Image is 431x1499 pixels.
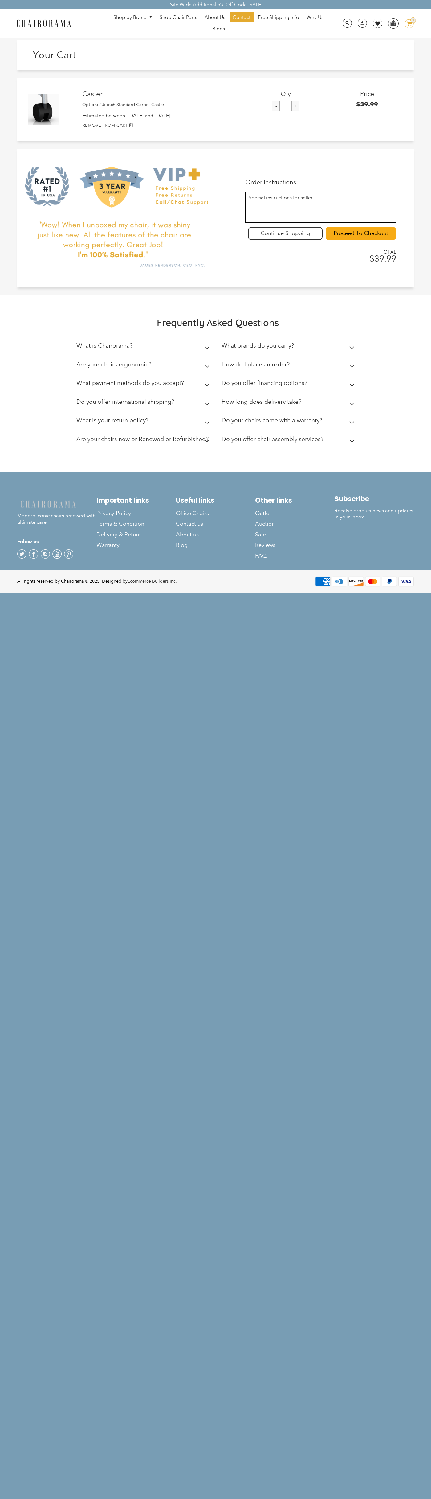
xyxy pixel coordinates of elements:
h2: Do you offer financing options? [222,379,307,386]
h2: Do your chairs come with a warranty? [222,417,322,424]
a: Warranty [96,540,176,550]
p: Modern iconic chairs renewed with ultimate care. [17,499,96,526]
span: About Us [205,14,225,21]
h2: How do I place an order? [222,361,290,368]
img: chairorama [17,499,79,510]
span: Why Us [307,14,323,21]
input: - [272,101,280,111]
h3: Qty [245,90,326,97]
h2: Important links [96,496,176,505]
span: Contact [233,14,250,21]
a: Why Us [303,12,327,22]
h2: Other links [255,496,334,505]
span: $39.99 [369,254,396,264]
a: About us [176,529,255,540]
input: Proceed To Checkout [326,227,396,240]
summary: Do you offer financing options? [222,375,357,394]
p: Order Instructions: [245,178,396,186]
h2: Useful links [176,496,255,505]
span: FAQ [255,552,267,560]
a: Free Shipping Info [255,12,302,22]
span: Privacy Policy [96,510,131,517]
a: Auction [255,518,334,529]
a: Terms & Condition [96,518,176,529]
a: About Us [201,12,228,22]
span: Outlet [255,510,271,517]
a: Blog [176,540,255,550]
summary: What payment methods do you accept? [76,375,212,394]
span: Estimated between: [DATE] and [DATE] [82,113,170,118]
h2: Are your chairs new or Renewed or Refurbished? [76,436,209,443]
h2: Are your chairs ergonomic? [76,361,151,368]
span: Warranty [96,542,120,549]
a: Ecommerce Builders Inc. [128,578,177,584]
small: REMOVE FROM CART [82,122,128,128]
span: Contact us [176,520,203,527]
h2: What brands do you carry? [222,342,294,349]
h2: Do you offer international shipping? [76,398,174,405]
h2: How long does delivery take? [222,398,301,405]
span: Blogs [212,26,225,32]
a: Sale [255,529,334,540]
a: Blogs [209,24,228,34]
span: Shop Chair Parts [160,14,197,21]
div: Continue Shopping [248,227,323,240]
a: Caster [82,90,245,98]
p: Receive product news and updates in your inbox [335,508,414,521]
summary: How do I place an order? [222,357,357,375]
a: 1 [400,19,414,28]
h1: Your Cart [33,49,124,61]
summary: What is your return policy? [76,412,212,431]
div: All rights reserved by Chairorama © 2025. Designed by [17,578,177,584]
a: Outlet [255,508,334,518]
span: Free Shipping Info [258,14,299,21]
span: Blog [176,542,188,549]
a: Contact [230,12,254,22]
div: 1 [410,17,416,23]
img: Caster - 2.5-inch Standard Carpet Caster [28,94,59,125]
span: $39.99 [356,101,378,108]
span: About us [176,531,199,538]
h3: Price [326,90,408,97]
a: REMOVE FROM CART [82,122,408,129]
h2: Do you offer chair assembly services? [222,436,323,443]
img: chairorama [13,19,75,29]
h2: What is your return policy? [76,417,148,424]
small: Option: 2.5-inch Standard Carpet Caster [82,102,164,107]
img: WhatsApp_Image_2024-07-12_at_16.23.01.webp [388,19,398,28]
a: Office Chairs [176,508,255,518]
h4: Folow us [17,538,96,545]
a: FAQ [255,551,334,561]
nav: DesktopNavigation [101,12,336,35]
a: Contact us [176,518,255,529]
summary: Do you offer chair assembly services? [222,431,357,450]
summary: What brands do you carry? [222,338,357,357]
span: Delivery & Return [96,531,141,538]
summary: What is Chairorama? [76,338,212,357]
summary: Are your chairs ergonomic? [76,357,212,375]
span: Sale [255,531,266,538]
summary: Are your chairs new or Renewed or Refurbished? [76,431,212,450]
a: Privacy Policy [96,508,176,518]
h2: What is Chairorama? [76,342,132,349]
h2: What payment methods do you accept? [76,379,184,386]
summary: Do you offer international shipping? [76,394,212,413]
span: Terms & Condition [96,520,144,527]
span: Reviews [255,542,275,549]
a: Reviews [255,540,334,550]
h2: Subscribe [335,495,414,503]
h2: Frequently Asked Questions [76,317,359,328]
input: + [291,101,299,111]
span: Office Chairs [176,510,209,517]
a: Shop by Brand [110,13,155,22]
span: TOTAL [366,249,396,255]
summary: How long does delivery take? [222,394,357,413]
a: Delivery & Return [96,529,176,540]
a: Shop Chair Parts [157,12,200,22]
span: Auction [255,520,275,527]
summary: Do your chairs come with a warranty? [222,412,357,431]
